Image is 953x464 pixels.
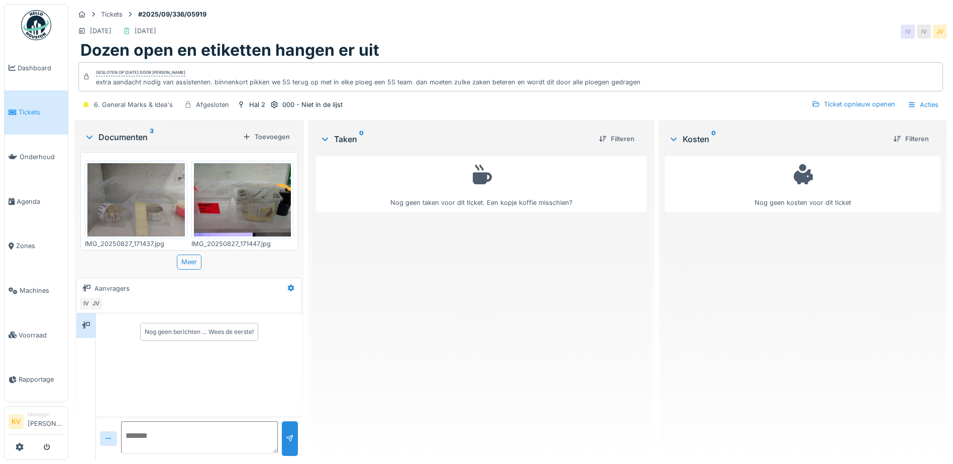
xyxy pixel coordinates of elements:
[28,411,64,418] div: Manager
[711,133,716,145] sup: 0
[5,135,68,179] a: Onderhoud
[191,239,294,249] div: IMG_20250827_171447.jpg
[96,69,185,76] div: Gesloten op [DATE] door [PERSON_NAME]
[194,163,291,236] img: lx1mtusxoibak3zqhox233sgsb0c
[5,358,68,402] a: Rapportage
[5,46,68,90] a: Dashboard
[90,26,112,36] div: [DATE]
[177,255,201,269] div: Meer
[101,10,123,19] div: Tickets
[134,10,210,19] strong: #2025/09/336/05919
[282,100,343,109] div: 000 - Niet in de lijst
[671,161,934,207] div: Nog geen kosten voor dit ticket
[135,26,156,36] div: [DATE]
[94,100,173,109] div: 6. General Marks & Idea's
[359,133,364,145] sup: 0
[5,90,68,135] a: Tickets
[323,161,640,207] div: Nog geen taken voor dit ticket. Een kopje koffie misschien?
[901,25,915,39] div: IV
[84,131,239,143] div: Documenten
[320,133,591,145] div: Taken
[20,152,64,162] span: Onderhoud
[87,163,185,236] img: pkqjmpu3153d9l3okgflbsj5c5b2
[5,313,68,358] a: Voorraad
[5,224,68,269] a: Zones
[669,133,885,145] div: Kosten
[5,179,68,224] a: Agenda
[85,239,187,249] div: IMG_20250827_171437.jpg
[889,132,933,146] div: Filteren
[595,132,639,146] div: Filteren
[5,268,68,313] a: Machines
[16,241,64,251] span: Zones
[249,100,265,109] div: Hal 2
[20,286,64,295] span: Machines
[94,284,130,293] div: Aanvragers
[9,414,24,429] li: KV
[917,25,931,39] div: IV
[17,197,64,206] span: Agenda
[80,41,379,60] h1: Dozen open en etiketten hangen er uit
[196,100,229,109] div: Afgesloten
[19,375,64,384] span: Rapportage
[150,131,154,143] sup: 3
[28,411,64,432] li: [PERSON_NAME]
[808,97,899,111] div: Ticket opnieuw openen
[19,330,64,340] span: Voorraad
[933,25,947,39] div: JV
[79,297,93,311] div: IV
[903,97,943,112] div: Acties
[21,10,51,40] img: Badge_color-CXgf-gQk.svg
[9,411,64,435] a: KV Manager[PERSON_NAME]
[96,77,641,87] div: extra aandacht nodig van assistenten. binnenkort pikken we 5S terug op met in elke ploeg een 5S t...
[89,297,103,311] div: JV
[18,63,64,73] span: Dashboard
[19,107,64,117] span: Tickets
[145,327,254,336] div: Nog geen berichten … Wees de eerste!
[239,130,294,144] div: Toevoegen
